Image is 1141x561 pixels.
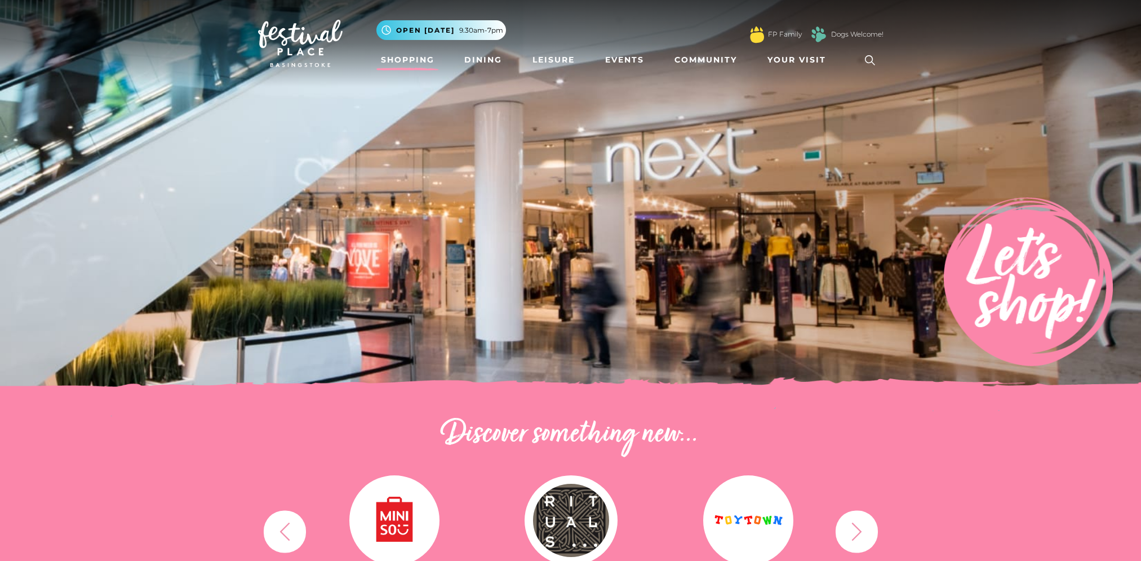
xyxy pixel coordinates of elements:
a: FP Family [768,29,802,39]
a: Events [601,50,649,70]
a: Community [670,50,742,70]
span: Open [DATE] [396,25,455,35]
button: Open [DATE] 9.30am-7pm [376,20,506,40]
span: 9.30am-7pm [459,25,503,35]
span: Your Visit [767,54,826,66]
h2: Discover something new... [258,417,884,453]
img: Festival Place Logo [258,20,343,67]
a: Your Visit [763,50,836,70]
a: Shopping [376,50,439,70]
a: Dogs Welcome! [831,29,884,39]
a: Dining [460,50,507,70]
a: Leisure [528,50,579,70]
